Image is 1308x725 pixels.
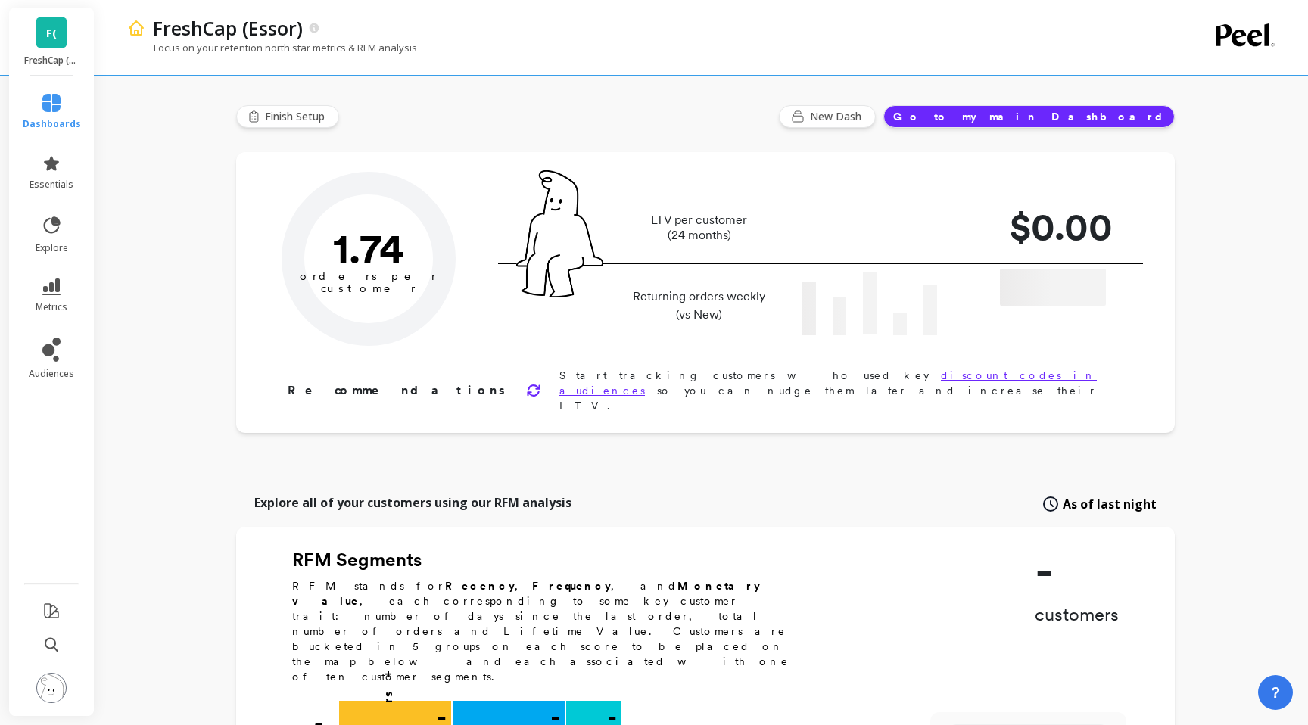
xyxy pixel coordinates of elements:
[30,179,73,191] span: essentials
[532,580,611,592] b: Frequency
[29,368,74,380] span: audiences
[321,282,417,295] tspan: customer
[127,19,145,37] img: header icon
[559,368,1126,413] p: Start tracking customers who used key so you can nudge them later and increase their LTV.
[1035,548,1119,593] p: -
[288,381,508,400] p: Recommendations
[516,170,603,297] img: pal seatted on line
[292,548,807,572] h2: RFM Segments
[1258,675,1293,710] button: ?
[292,578,807,684] p: RFM stands for , , and , each corresponding to some key customer trait: number of days since the ...
[445,580,515,592] b: Recency
[236,105,339,128] button: Finish Setup
[36,673,67,703] img: profile picture
[779,105,876,128] button: New Dash
[883,105,1175,128] button: Go to my main Dashboard
[1035,602,1119,627] p: customers
[127,41,417,54] p: Focus on your retention north star metrics & RFM analysis
[46,24,57,42] span: F(
[36,242,68,254] span: explore
[153,15,303,41] p: FreshCap (Essor)
[23,118,81,130] span: dashboards
[265,109,329,124] span: Finish Setup
[628,288,770,324] p: Returning orders weekly (vs New)
[300,269,438,283] tspan: orders per
[36,301,67,313] span: metrics
[810,109,866,124] span: New Dash
[992,198,1113,255] p: $0.00
[24,54,79,67] p: FreshCap (Essor)
[1063,495,1157,513] span: As of last night
[1271,682,1280,703] span: ?
[628,213,770,243] p: LTV per customer (24 months)
[254,493,571,512] p: Explore all of your customers using our RFM analysis
[333,223,404,273] text: 1.74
